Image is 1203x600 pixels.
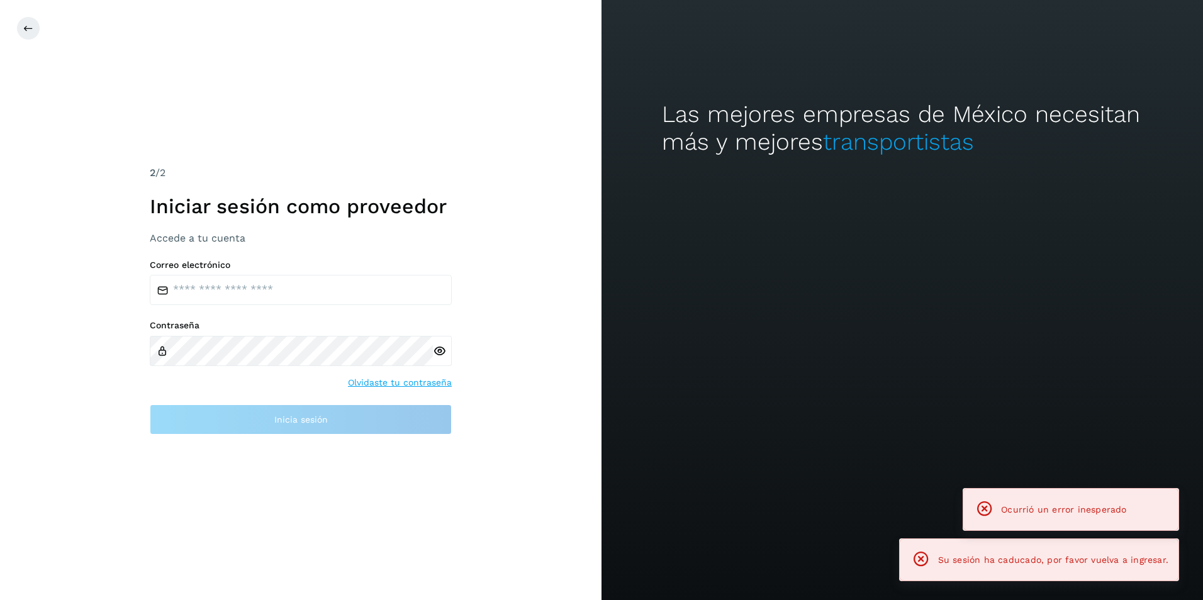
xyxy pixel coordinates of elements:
span: Inicia sesión [274,415,328,424]
span: Ocurrió un error inesperado [1001,504,1126,514]
h1: Iniciar sesión como proveedor [150,194,452,218]
h2: Las mejores empresas de México necesitan más y mejores [662,101,1143,157]
label: Correo electrónico [150,260,452,270]
span: 2 [150,167,155,179]
label: Contraseña [150,320,452,331]
span: Su sesión ha caducado, por favor vuelva a ingresar. [938,555,1168,565]
a: Olvidaste tu contraseña [348,376,452,389]
button: Inicia sesión [150,404,452,435]
div: /2 [150,165,452,181]
span: transportistas [823,128,974,155]
h3: Accede a tu cuenta [150,232,452,244]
